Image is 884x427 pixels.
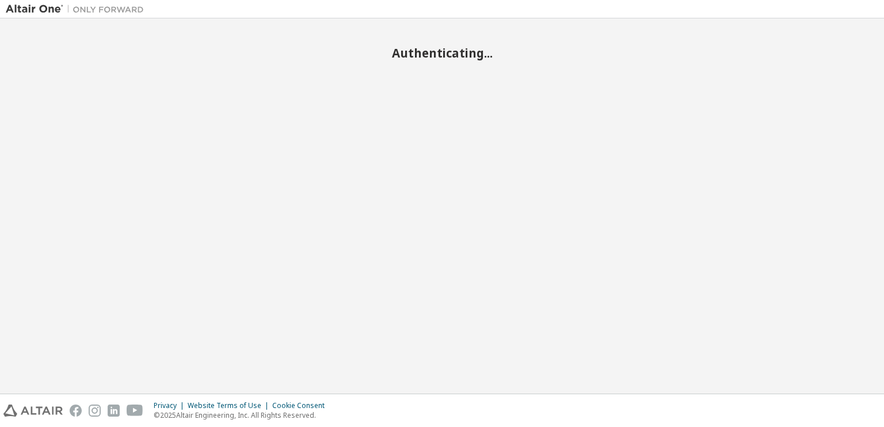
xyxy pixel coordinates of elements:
[3,405,63,417] img: altair_logo.svg
[188,401,272,410] div: Website Terms of Use
[154,410,331,420] p: © 2025 Altair Engineering, Inc. All Rights Reserved.
[127,405,143,417] img: youtube.svg
[89,405,101,417] img: instagram.svg
[272,401,331,410] div: Cookie Consent
[6,45,878,60] h2: Authenticating...
[108,405,120,417] img: linkedin.svg
[6,3,150,15] img: Altair One
[154,401,188,410] div: Privacy
[70,405,82,417] img: facebook.svg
